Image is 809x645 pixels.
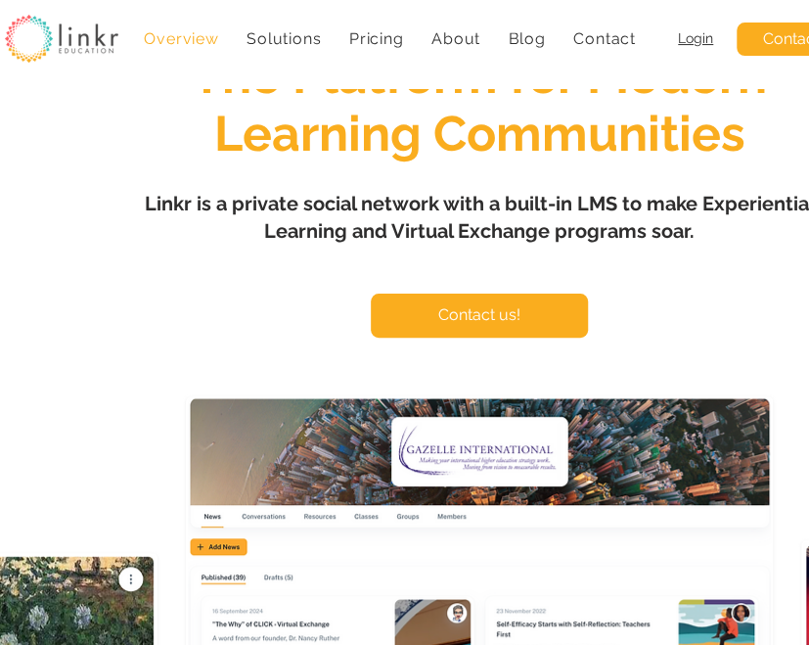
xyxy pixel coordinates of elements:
span: Overview [144,29,218,48]
nav: Site [134,20,646,58]
a: Blog [498,20,556,58]
span: Contact us! [438,304,520,326]
a: Contact [563,20,646,58]
span: The Platform for Modern Learning Communities [192,47,767,162]
div: About [422,20,491,58]
a: Pricing [339,20,414,58]
div: Solutions [237,20,332,58]
img: linkr_logo_transparentbg.png [5,15,118,63]
span: Solutions [247,29,321,48]
span: About [431,29,480,48]
a: Overview [134,20,229,58]
a: Contact us! [371,294,588,338]
span: Contact [573,29,636,48]
a: Login [678,30,713,46]
span: Blog [508,29,545,48]
span: Pricing [349,29,404,48]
